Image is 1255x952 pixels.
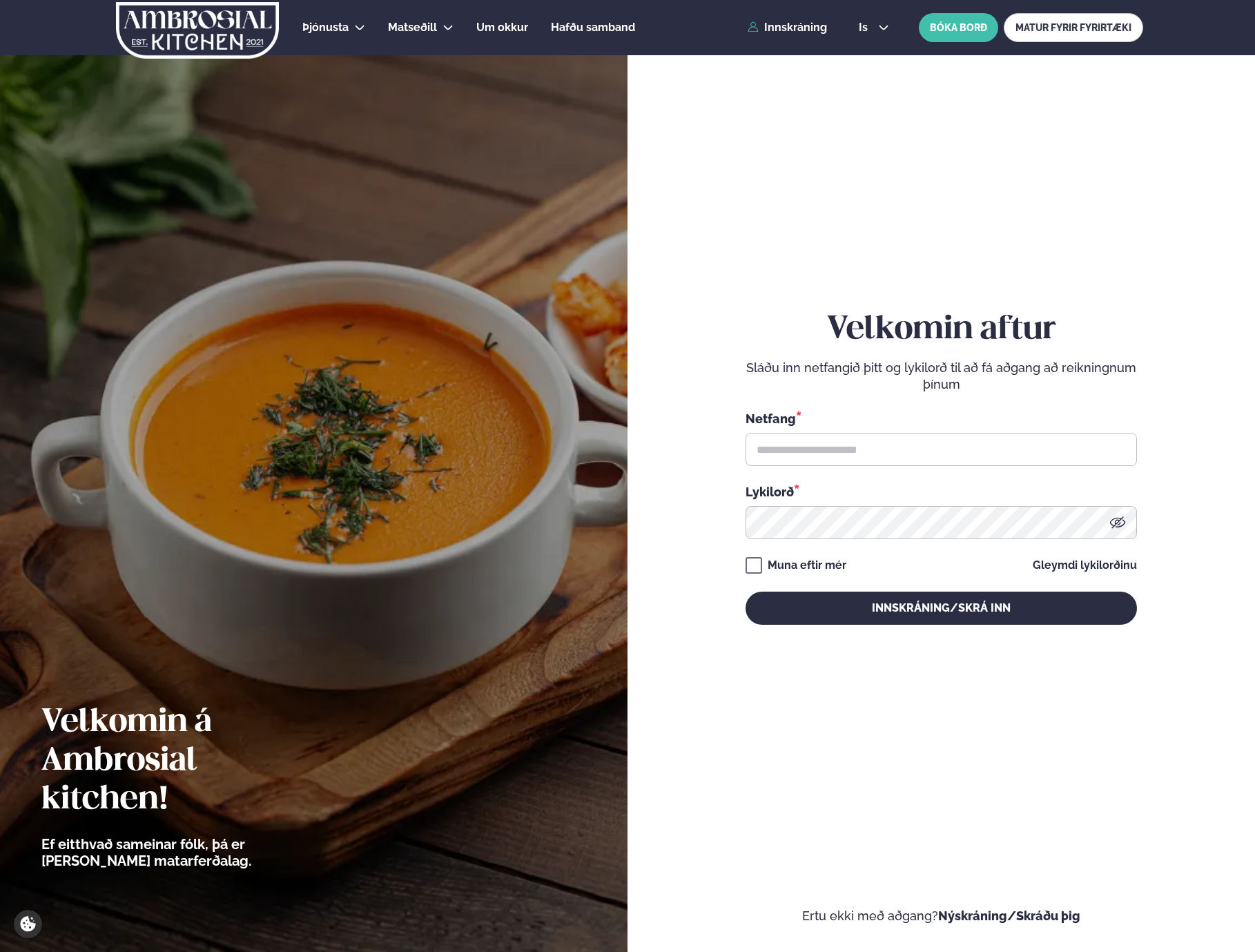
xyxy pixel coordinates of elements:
span: Um okkur [476,21,528,34]
a: Um okkur [476,19,528,36]
a: MATUR FYRIR FYRIRTÆKI [1004,13,1143,42]
a: Innskráning [748,21,827,34]
div: Lykilorð [746,483,1137,501]
h2: Velkomin aftur [746,311,1137,349]
span: Matseðill [388,21,437,34]
button: BÓKA BORÐ [919,13,998,42]
a: Þjónusta [302,19,349,36]
h2: Velkomin á Ambrosial kitchen! [41,703,328,819]
p: Sláðu inn netfangið þitt og lykilorð til að fá aðgang að reikningnum þínum [746,360,1137,393]
a: Matseðill [388,19,437,36]
div: Netfang [746,409,1137,427]
span: Hafðu samband [551,21,635,34]
img: logo [115,2,280,59]
a: Hafðu samband [551,19,635,36]
a: Cookie settings [14,910,42,938]
a: Gleymdi lykilorðinu [1033,560,1137,571]
button: Innskráning/Skrá inn [746,592,1137,625]
p: Ef eitthvað sameinar fólk, þá er [PERSON_NAME] matarferðalag. [41,836,328,869]
p: Ertu ekki með aðgang? [669,908,1214,924]
span: is [859,22,872,33]
span: Þjónusta [302,21,349,34]
button: is [848,22,899,33]
a: Nýskráning/Skráðu þig [938,909,1080,923]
